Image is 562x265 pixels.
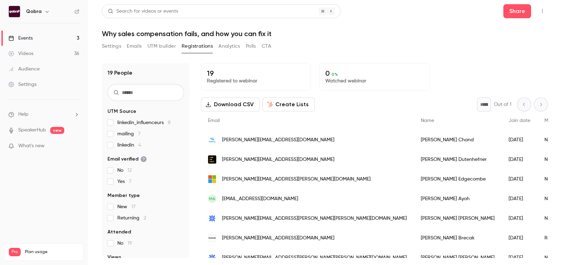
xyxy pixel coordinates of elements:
[129,179,131,184] span: 7
[168,120,171,125] span: 8
[207,69,305,77] p: 19
[144,216,146,220] span: 2
[117,215,146,222] span: Returning
[222,254,407,261] span: [PERSON_NAME][EMAIL_ADDRESS][PERSON_NAME][PERSON_NAME][DOMAIN_NAME]
[26,8,41,15] h6: Qobra
[18,127,46,134] a: SpeakerHub
[128,168,132,173] span: 12
[18,111,28,118] span: Help
[138,143,141,148] span: 4
[102,29,548,38] h1: Why sales compensation fails, and how you can fix it
[502,209,537,228] div: [DATE]
[108,8,178,15] div: Search for videos or events
[325,77,423,84] p: Watched webinar
[9,6,20,17] img: Qobra
[25,249,79,255] span: Plan usage
[209,196,215,202] span: MA
[8,35,33,42] div: Events
[325,69,423,77] p: 0
[50,127,64,134] span: new
[102,41,121,52] button: Settings
[222,156,334,163] span: [PERSON_NAME][EMAIL_ADDRESS][DOMAIN_NAME]
[117,240,132,247] span: No
[182,41,213,52] button: Registrations
[117,167,132,174] span: No
[208,234,216,242] img: quantcast.com
[208,136,216,144] img: pushpress.com
[208,175,216,183] img: outlook.com
[222,235,334,242] span: [PERSON_NAME][EMAIL_ADDRESS][DOMAIN_NAME]
[8,50,33,57] div: Videos
[222,195,298,203] span: [EMAIL_ADDRESS][DOMAIN_NAME]
[8,111,79,118] li: help-dropdown-opener
[218,41,240,52] button: Analytics
[117,142,141,149] span: linkedin
[414,130,502,150] div: [PERSON_NAME] Chand
[148,41,176,52] button: UTM builder
[208,214,216,223] img: vasco.app
[414,169,502,189] div: [PERSON_NAME] Edgecombe
[502,130,537,150] div: [DATE]
[117,178,131,185] span: Yes
[8,66,40,73] div: Audience
[107,229,131,236] span: Attended
[414,189,502,209] div: [PERSON_NAME] Ayoh
[246,41,256,52] button: Polls
[117,130,140,137] span: mailing
[18,142,45,150] span: What's new
[503,4,531,18] button: Share
[414,150,502,169] div: [PERSON_NAME] Dutenhefner
[494,101,511,108] p: Out of 1
[502,189,537,209] div: [DATE]
[107,156,147,163] span: Email verified
[107,108,136,115] span: UTM Source
[117,203,136,210] span: New
[509,118,530,123] span: Join date
[262,41,271,52] button: CTA
[127,41,142,52] button: Emails
[262,97,315,111] button: Create Lists
[207,77,305,84] p: Registered to webinar
[131,204,136,209] span: 17
[222,215,407,222] span: [PERSON_NAME][EMAIL_ADDRESS][PERSON_NAME][PERSON_NAME][DOMAIN_NAME]
[138,131,140,136] span: 7
[208,155,216,164] img: caronsale.de
[222,136,334,144] span: [PERSON_NAME][EMAIL_ADDRESS][DOMAIN_NAME]
[128,241,132,246] span: 19
[208,253,216,262] img: vasco.app
[421,118,434,123] span: Name
[107,69,132,77] h1: 19 People
[107,254,121,261] span: Views
[8,81,37,88] div: Settings
[414,228,502,248] div: [PERSON_NAME] Brecak
[414,209,502,228] div: [PERSON_NAME] [PERSON_NAME]
[9,248,21,256] span: Pro
[502,150,537,169] div: [DATE]
[502,169,537,189] div: [DATE]
[502,228,537,248] div: [DATE]
[222,176,371,183] span: [PERSON_NAME][EMAIL_ADDRESS][PERSON_NAME][DOMAIN_NAME]
[332,72,338,77] span: 0 %
[107,192,140,199] span: Member type
[208,118,220,123] span: Email
[201,97,260,111] button: Download CSV
[117,119,171,126] span: linkedin_influenceurs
